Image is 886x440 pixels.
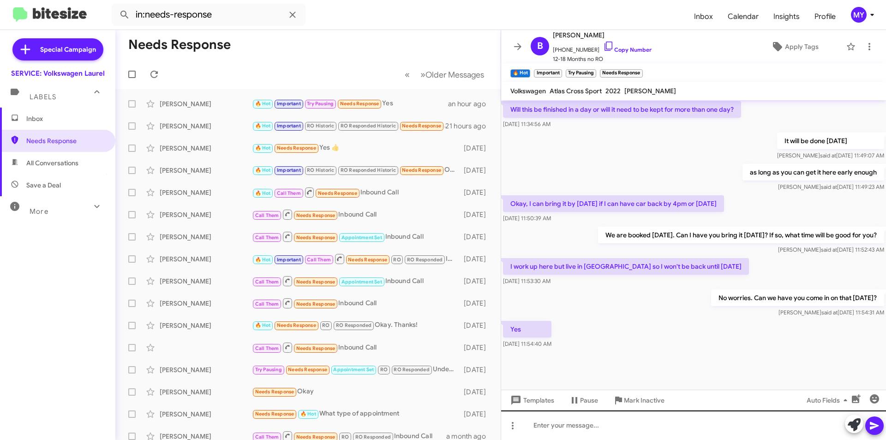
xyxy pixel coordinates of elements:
[307,123,334,129] span: RO Historic
[255,301,279,307] span: Call Them
[407,257,443,263] span: RO Responded
[307,101,334,107] span: Try Pausing
[160,321,252,330] div: [PERSON_NAME]
[296,279,335,285] span: Needs Response
[252,364,459,375] div: Understood. It will probably be the next 2 weeks, I'm still under 142K.
[255,190,271,196] span: 🔥 Hot
[503,277,551,284] span: [DATE] 11:53:30 AM
[277,123,301,129] span: Important
[296,434,335,440] span: Needs Response
[255,212,279,218] span: Call Them
[843,7,876,23] button: MY
[160,232,252,241] div: [PERSON_NAME]
[11,69,105,78] div: SERVICE: Volkswagen Laurel
[503,121,551,127] span: [DATE] 11:34:56 AM
[255,257,271,263] span: 🔥 Hot
[777,133,884,149] p: It will be done [DATE]
[459,166,493,175] div: [DATE]
[160,387,252,397] div: [PERSON_NAME]
[341,434,349,440] span: RO
[785,38,819,55] span: Apply Tags
[333,367,374,373] span: Appointment Set
[252,320,459,331] div: Okay. Thanks!
[255,145,271,151] span: 🔥 Hot
[459,210,493,219] div: [DATE]
[393,257,401,263] span: RO
[355,434,391,440] span: RO Responded
[26,136,105,145] span: Needs Response
[598,227,884,243] p: We are booked [DATE]. Can I have you bring it [DATE]? If so, what time will be good for you?
[160,210,252,219] div: [PERSON_NAME]
[252,121,445,131] div: ​👍​ to “ Thank you for the update ”
[348,257,387,263] span: Needs Response
[459,410,493,419] div: [DATE]
[160,254,252,264] div: [PERSON_NAME]
[402,167,441,173] span: Needs Response
[766,3,807,30] a: Insights
[445,121,493,131] div: 21 hours ago
[277,322,316,328] span: Needs Response
[40,45,96,54] span: Special Campaign
[255,367,282,373] span: Try Pausing
[807,392,851,409] span: Auto Fields
[252,165,459,175] div: Okay, see you then
[252,209,459,220] div: Inbound Call
[807,3,843,30] span: Profile
[553,41,652,54] span: [PHONE_NUMBER]
[277,167,301,173] span: Important
[30,207,48,216] span: More
[603,46,652,53] a: Copy Number
[503,258,749,275] p: I work up here but live in [GEOGRAPHIC_DATA] so I won't be back until [DATE]
[778,246,884,253] span: [PERSON_NAME] [DATE] 11:52:43 AM
[510,69,530,78] small: 🔥 Hot
[553,54,652,64] span: 12-18 Months no RO
[580,392,598,409] span: Pause
[160,410,252,419] div: [PERSON_NAME]
[160,188,252,197] div: [PERSON_NAME]
[252,253,459,265] div: Inbound Call
[687,3,720,30] a: Inbox
[296,345,335,351] span: Needs Response
[255,389,294,395] span: Needs Response
[252,231,459,242] div: Inbound Call
[26,181,61,190] span: Save a Deal
[307,257,331,263] span: Call Them
[277,190,301,196] span: Call Them
[160,365,252,374] div: [PERSON_NAME]
[252,342,459,353] div: Inbound Call
[778,309,884,316] span: [PERSON_NAME] [DATE] 11:54:31 AM
[296,212,335,218] span: Needs Response
[160,277,252,286] div: [PERSON_NAME]
[255,101,271,107] span: 🔥 Hot
[503,321,551,338] p: Yes
[405,69,410,80] span: «
[252,187,459,198] div: Inbound Call
[820,152,836,159] span: said at
[128,37,231,52] h1: Needs Response
[600,69,642,78] small: Needs Response
[252,143,459,153] div: Yes 👍
[322,322,329,328] span: RO
[501,392,562,409] button: Templates
[459,144,493,153] div: [DATE]
[400,65,490,84] nav: Page navigation example
[448,99,493,108] div: an hour ago
[399,65,415,84] button: Previous
[550,87,602,95] span: Atlas Cross Sport
[821,246,837,253] span: said at
[778,183,884,190] span: [PERSON_NAME] [DATE] 11:49:23 AM
[503,215,551,222] span: [DATE] 11:50:39 AM
[296,301,335,307] span: Needs Response
[252,98,448,109] div: Yes
[341,279,382,285] span: Appointment Set
[255,279,279,285] span: Call Them
[30,93,56,101] span: Labels
[459,232,493,241] div: [DATE]
[415,65,490,84] button: Next
[252,386,459,397] div: Okay
[394,367,429,373] span: RO Responded
[459,387,493,397] div: [DATE]
[720,3,766,30] span: Calendar
[821,309,838,316] span: said at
